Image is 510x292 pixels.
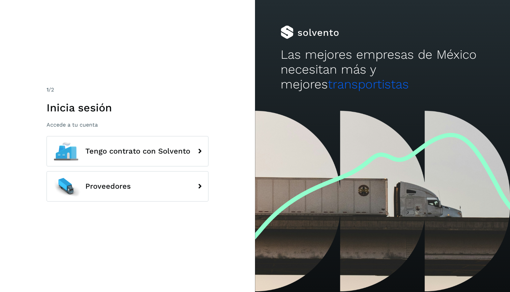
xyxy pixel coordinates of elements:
p: Accede a tu cuenta [47,122,208,128]
h1: Inicia sesión [47,101,208,114]
div: /2 [47,86,208,94]
span: Proveedores [85,182,131,190]
span: Tengo contrato con Solvento [85,147,190,155]
span: 1 [47,86,49,93]
button: Tengo contrato con Solvento [47,136,208,166]
span: transportistas [328,77,409,91]
button: Proveedores [47,171,208,202]
h2: Las mejores empresas de México necesitan más y mejores [281,47,485,92]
